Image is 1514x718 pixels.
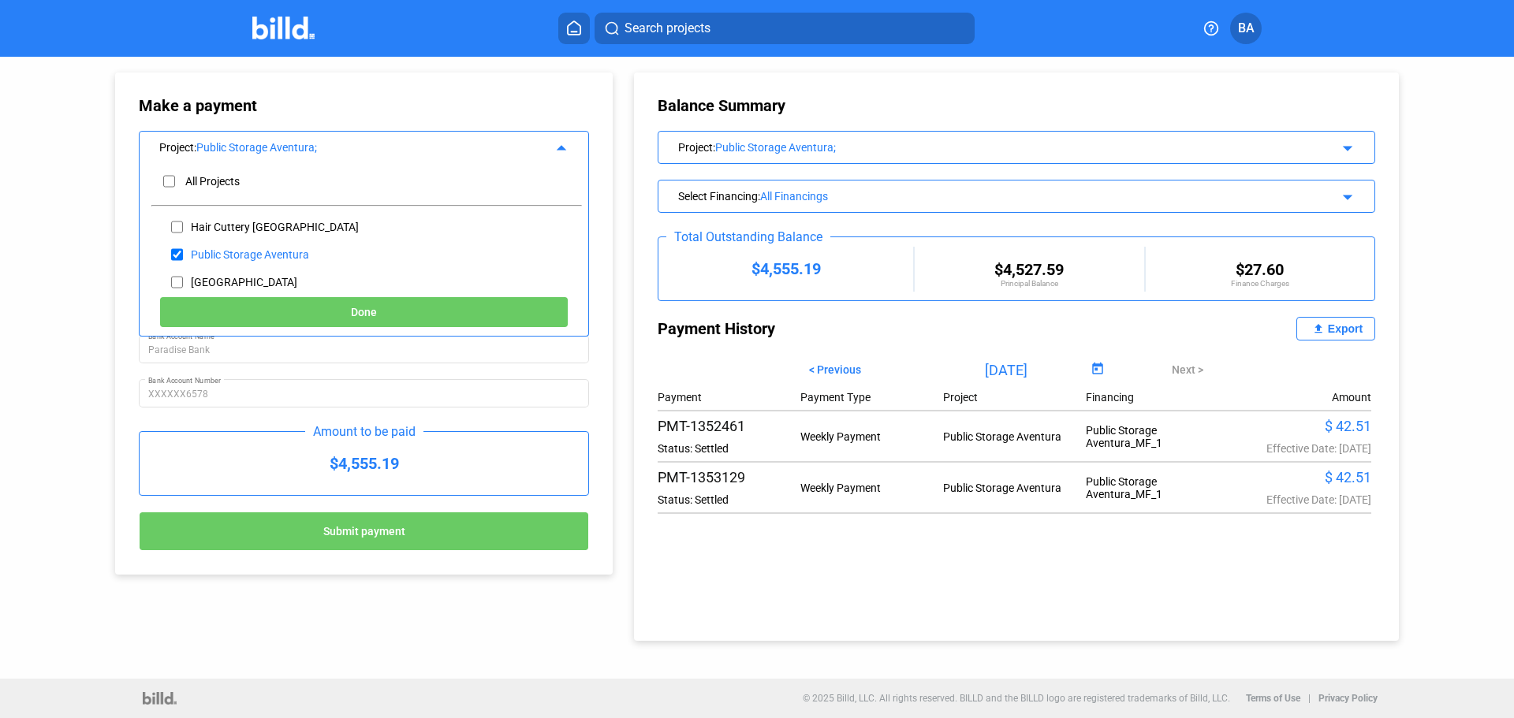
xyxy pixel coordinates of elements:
[1160,356,1215,383] button: Next >
[1172,363,1203,376] span: Next >
[658,96,1375,115] div: Balance Summary
[625,19,710,38] span: Search projects
[658,442,800,455] div: Status: Settled
[800,482,943,494] div: Weekly Payment
[758,190,760,203] span: :
[1246,693,1300,704] b: Terms of Use
[1086,475,1229,500] div: Public Storage Aventura_MF_1
[797,356,873,383] button: < Previous
[1328,322,1363,335] div: Export
[803,693,1230,704] p: © 2025 Billd, LLC. All rights reserved. BILLD and the BILLD logo are registered trademarks of Bil...
[191,276,297,288] div: [GEOGRAPHIC_DATA]
[1332,391,1371,404] div: Amount
[159,138,528,154] div: Project
[595,13,975,44] button: Search projects
[915,260,1143,279] div: $4,527.59
[139,96,409,115] div: Make a payment
[191,248,309,261] div: Public Storage Aventura
[1146,260,1374,279] div: $27.60
[915,279,1143,288] div: Principal Balance
[1318,693,1378,704] b: Privacy Policy
[550,136,569,155] mat-icon: arrow_drop_up
[800,391,943,404] div: Payment Type
[658,391,800,404] div: Payment
[1230,13,1262,44] button: BA
[1229,493,1371,506] div: Effective Date: [DATE]
[1238,19,1255,38] span: BA
[1309,319,1328,338] mat-icon: file_upload
[943,391,1086,404] div: Project
[943,482,1086,494] div: Public Storage Aventura
[1229,418,1371,434] div: $ 42.51
[715,141,1287,154] div: Public Storage Aventura;
[809,363,861,376] span: < Previous
[351,307,377,319] span: Done
[1087,359,1108,381] button: Open calendar
[1086,391,1229,404] div: Financing
[1336,136,1355,155] mat-icon: arrow_drop_down
[666,229,830,244] div: Total Outstanding Balance
[678,138,1287,154] div: Project
[658,418,800,434] div: PMT-1352461
[159,296,569,328] button: Done
[658,259,913,278] div: $4,555.19
[305,424,423,439] div: Amount to be paid
[1146,279,1374,288] div: Finance Charges
[194,141,196,154] span: :
[943,430,1086,443] div: Public Storage Aventura
[760,190,1287,203] div: All Financings
[196,141,528,154] div: Public Storage Aventura;
[323,526,405,538] span: Submit payment
[143,692,177,705] img: logo
[658,493,800,506] div: Status: Settled
[1229,442,1371,455] div: Effective Date: [DATE]
[185,175,240,188] div: All Projects
[678,187,1287,203] div: Select Financing
[1086,424,1229,449] div: Public Storage Aventura_MF_1
[252,17,315,39] img: Billd Company Logo
[658,469,800,485] div: PMT-1353129
[1229,469,1371,485] div: $ 42.51
[139,512,589,551] button: Submit payment
[140,432,588,495] div: $4,555.19
[658,317,1016,340] div: Payment History
[1296,317,1375,340] button: Export
[191,221,359,233] div: Hair Cuttery [GEOGRAPHIC_DATA]
[800,430,943,443] div: Weekly Payment
[1308,693,1311,704] p: |
[713,141,715,154] span: :
[1336,185,1355,204] mat-icon: arrow_drop_down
